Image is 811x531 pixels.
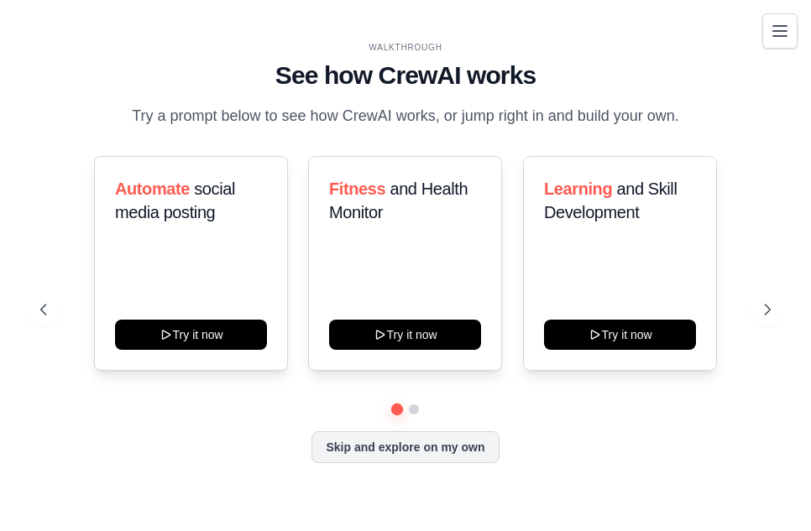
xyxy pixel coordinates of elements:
[329,320,481,350] button: Try it now
[115,320,267,350] button: Try it now
[40,41,771,54] div: WALKTHROUGH
[762,13,798,49] button: Toggle navigation
[544,320,696,350] button: Try it now
[123,104,688,128] p: Try a prompt below to see how CrewAI works, or jump right in and build your own.
[544,180,612,198] span: Learning
[544,180,677,221] span: and Skill Development
[311,431,499,463] button: Skip and explore on my own
[329,180,385,198] span: Fitness
[329,180,468,221] span: and Health Monitor
[115,180,235,221] span: social media posting
[115,180,190,198] span: Automate
[40,60,771,91] h1: See how CrewAI works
